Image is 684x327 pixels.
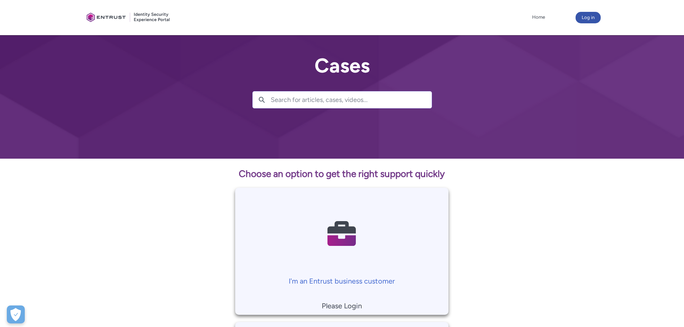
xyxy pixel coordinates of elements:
[235,188,448,286] a: I'm an Entrust business customer
[271,92,432,108] input: Search for articles, cases, videos...
[253,92,271,108] button: Search
[252,55,432,77] h2: Cases
[576,12,601,23] button: Log in
[7,305,25,323] div: Cookie Preferences
[530,12,547,23] a: Home
[239,276,445,286] p: I'm an Entrust business customer
[117,167,567,181] p: Choose an option to get the right support quickly
[7,305,25,323] button: Open Preferences
[308,195,376,272] img: Contact Support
